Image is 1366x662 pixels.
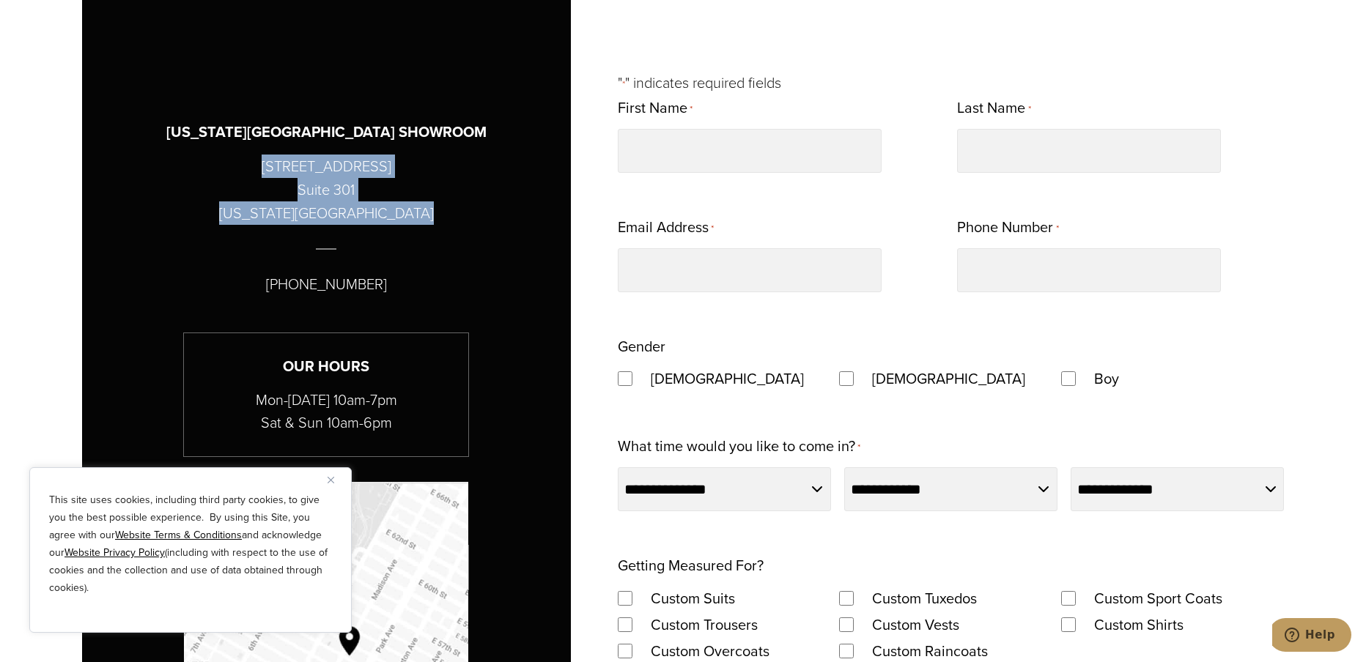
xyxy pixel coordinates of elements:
[618,71,1284,94] p: " " indicates required fields
[328,477,334,483] img: Close
[64,545,165,560] a: Website Privacy Policy
[618,433,860,461] label: What time would you like to come in?
[49,491,332,597] p: This site uses cookies, including third party cookies, to give you the best possible experience. ...
[1079,585,1237,611] label: Custom Sport Coats
[618,552,764,579] legend: Getting Measured For?
[636,611,772,638] label: Custom Trousers
[618,333,665,360] legend: Gender
[618,214,714,242] label: Email Address
[184,355,468,378] h3: Our Hours
[636,365,819,392] label: [DEMOGRAPHIC_DATA]
[184,389,468,434] p: Mon-[DATE] 10am-7pm Sat & Sun 10am-6pm
[957,214,1058,242] label: Phone Number
[219,155,434,225] p: [STREET_ADDRESS] Suite 301 [US_STATE][GEOGRAPHIC_DATA]
[618,94,693,123] label: First Name
[1272,618,1351,655] iframe: Opens a widget where you can chat to one of our agents
[328,471,345,488] button: Close
[1079,365,1134,392] label: Boy
[857,585,992,611] label: Custom Tuxedos
[957,94,1030,123] label: Last Name
[857,611,974,638] label: Custom Vests
[1079,611,1198,638] label: Custom Shirts
[857,365,1040,392] label: [DEMOGRAPHIC_DATA]
[636,585,750,611] label: Custom Suits
[266,273,387,295] gu-sc-dial: Click to Connect 2122274040
[166,121,487,144] h3: [US_STATE][GEOGRAPHIC_DATA] SHOWROOM
[115,527,242,543] a: Website Terms & Conditions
